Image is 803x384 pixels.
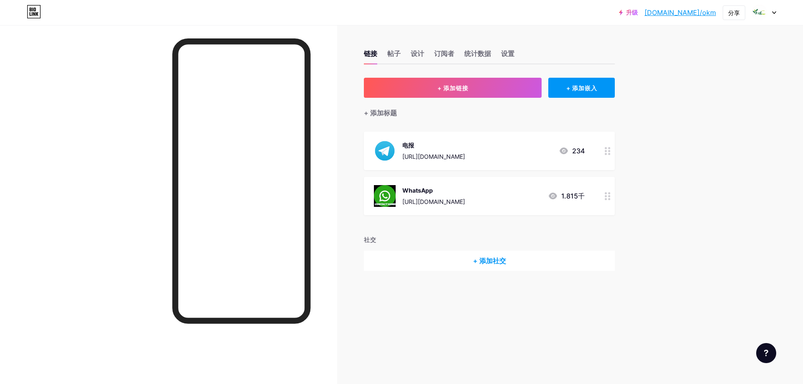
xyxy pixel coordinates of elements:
font: 设计 [411,49,424,58]
font: [URL][DOMAIN_NAME] [402,198,465,205]
font: WhatsApp [402,187,433,194]
img: 电报 [374,140,396,162]
font: 设置 [501,49,514,58]
font: [DOMAIN_NAME]/okm [644,8,716,17]
font: 234 [572,147,585,155]
font: 1.815千 [561,192,585,200]
img: 奥克姆 [752,5,767,20]
font: + 添加嵌入 [566,84,597,92]
font: [URL][DOMAIN_NAME] [402,153,465,160]
font: 社交 [364,236,376,243]
button: + 添加链接 [364,78,542,98]
font: 帖子 [387,49,401,58]
font: 分享 [728,9,740,16]
a: [DOMAIN_NAME]/okm [644,8,716,18]
font: 链接 [364,49,377,58]
font: + 添加标题 [364,109,397,117]
font: 电报 [402,142,414,149]
font: 升级 [626,9,638,16]
font: + 添加链接 [437,84,468,92]
font: 统计数据 [464,49,491,58]
img: WhatsApp [374,185,396,207]
font: 订阅者 [434,49,454,58]
font: + 添加社交 [473,257,506,265]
